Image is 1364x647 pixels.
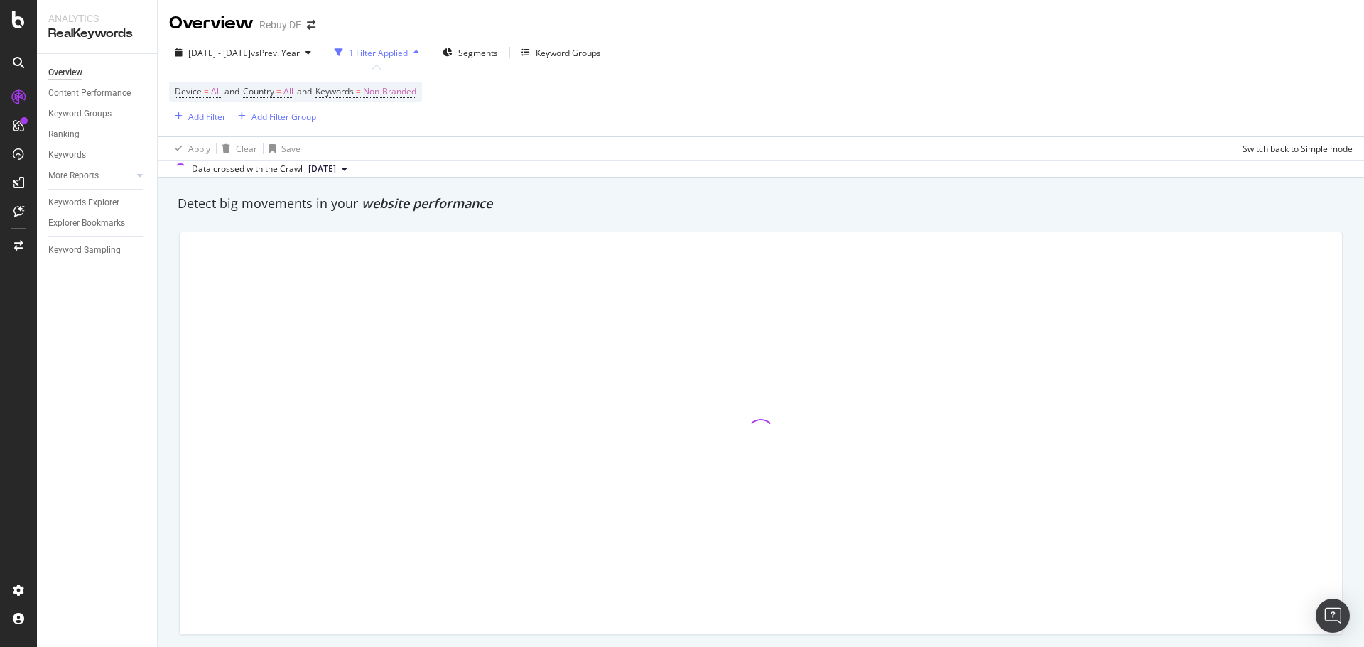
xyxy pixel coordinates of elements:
[48,127,147,142] a: Ranking
[1237,137,1353,160] button: Switch back to Simple mode
[175,85,202,97] span: Device
[48,148,86,163] div: Keywords
[283,82,293,102] span: All
[48,243,121,258] div: Keyword Sampling
[1243,143,1353,155] div: Switch back to Simple mode
[363,82,416,102] span: Non-Branded
[458,47,498,59] span: Segments
[232,108,316,125] button: Add Filter Group
[48,86,131,101] div: Content Performance
[48,243,147,258] a: Keyword Sampling
[48,168,133,183] a: More Reports
[437,41,504,64] button: Segments
[236,143,257,155] div: Clear
[211,82,221,102] span: All
[188,47,251,59] span: [DATE] - [DATE]
[204,85,209,97] span: =
[188,111,226,123] div: Add Filter
[178,195,1344,213] div: Detect big movements in your
[276,85,281,97] span: =
[48,168,99,183] div: More Reports
[48,107,112,121] div: Keyword Groups
[281,143,301,155] div: Save
[356,85,361,97] span: =
[48,65,147,80] a: Overview
[251,47,300,59] span: vs Prev. Year
[48,216,147,231] a: Explorer Bookmarks
[48,195,119,210] div: Keywords Explorer
[169,108,226,125] button: Add Filter
[48,127,80,142] div: Ranking
[264,137,301,160] button: Save
[48,26,146,42] div: RealKeywords
[217,137,257,160] button: Clear
[297,85,312,97] span: and
[1316,599,1350,633] div: Open Intercom Messenger
[251,111,316,123] div: Add Filter Group
[329,41,425,64] button: 1 Filter Applied
[192,163,303,175] div: Data crossed with the Crawl
[259,18,301,32] div: Rebuy DE
[48,107,147,121] a: Keyword Groups
[308,163,336,175] span: 2025 Aug. 26th
[48,216,125,231] div: Explorer Bookmarks
[169,41,317,64] button: [DATE] - [DATE]vsPrev. Year
[516,41,607,64] button: Keyword Groups
[536,47,601,59] div: Keyword Groups
[169,137,210,160] button: Apply
[48,148,147,163] a: Keywords
[48,11,146,26] div: Analytics
[307,20,315,30] div: arrow-right-arrow-left
[224,85,239,97] span: and
[362,195,492,212] span: website performance
[169,11,254,36] div: Overview
[48,65,82,80] div: Overview
[188,143,210,155] div: Apply
[303,161,353,178] button: [DATE]
[48,86,147,101] a: Content Performance
[48,195,147,210] a: Keywords Explorer
[349,47,408,59] div: 1 Filter Applied
[315,85,354,97] span: Keywords
[243,85,274,97] span: Country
